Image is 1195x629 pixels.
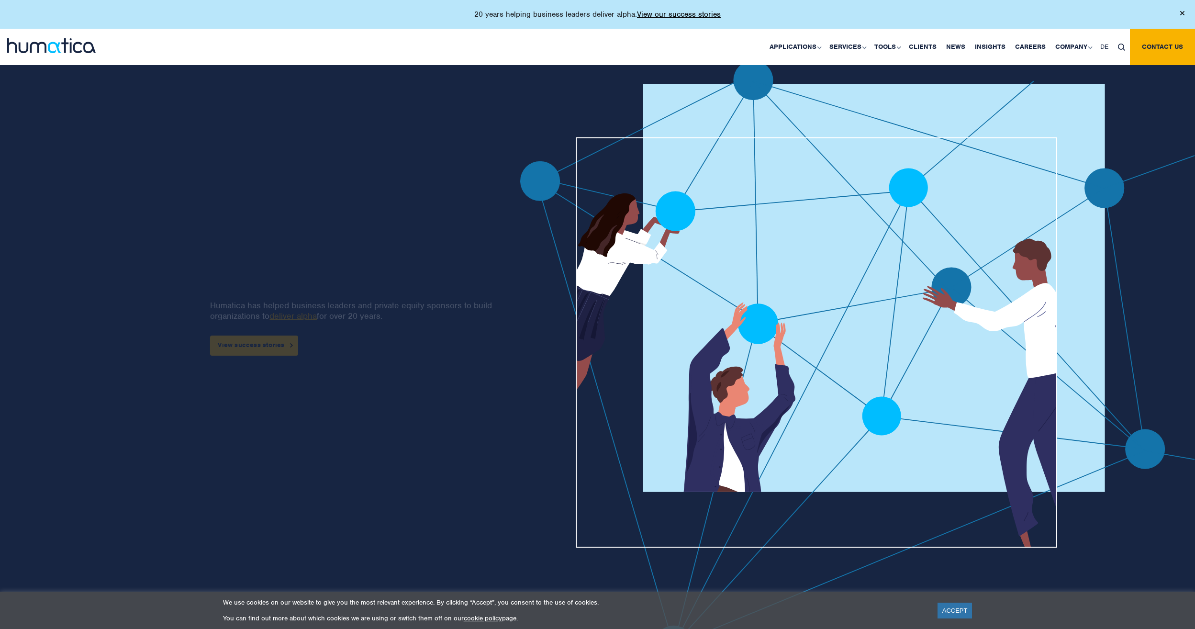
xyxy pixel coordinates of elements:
[765,29,825,65] a: Applications
[210,300,503,321] p: Humatica has helped business leaders and private equity sponsors to build organizations to for ov...
[904,29,941,65] a: Clients
[1050,29,1095,65] a: Company
[1095,29,1113,65] a: DE
[1118,44,1125,51] img: search_icon
[223,598,926,607] p: We use cookies on our website to give you the most relevant experience. By clicking “Accept”, you...
[941,29,970,65] a: News
[464,614,502,622] a: cookie policy
[474,10,721,19] p: 20 years helping business leaders deliver alpha.
[825,29,870,65] a: Services
[1100,43,1108,51] span: DE
[223,614,926,622] p: You can find out more about which cookies we are using or switch them off on our page.
[1010,29,1050,65] a: Careers
[970,29,1010,65] a: Insights
[1130,29,1195,65] a: Contact us
[290,343,293,348] img: arrowicon
[938,603,972,618] a: ACCEPT
[7,38,96,53] img: logo
[210,336,298,356] a: View success stories
[870,29,904,65] a: Tools
[269,311,317,321] a: deliver alpha
[637,10,721,19] a: View our success stories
